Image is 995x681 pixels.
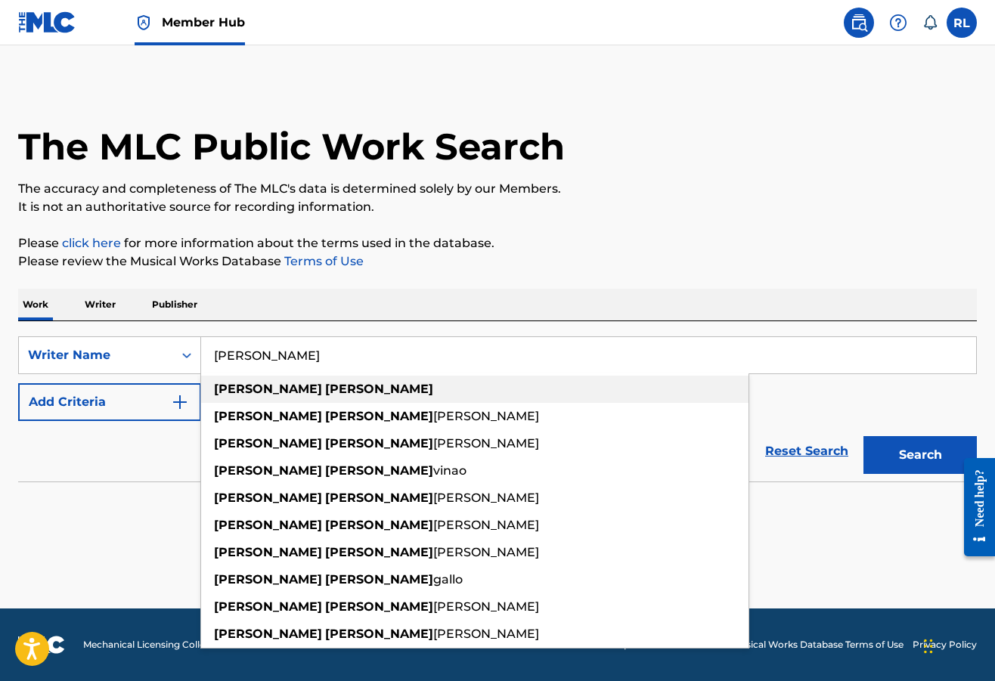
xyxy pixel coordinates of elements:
[83,638,259,652] span: Mechanical Licensing Collective © 2025
[147,289,202,320] p: Publisher
[214,627,322,641] strong: [PERSON_NAME]
[433,545,539,559] span: [PERSON_NAME]
[325,409,433,423] strong: [PERSON_NAME]
[433,572,463,587] span: gallo
[18,180,977,198] p: The accuracy and completeness of The MLC's data is determined solely by our Members.
[922,15,938,30] div: Notifications
[325,463,433,478] strong: [PERSON_NAME]
[883,8,913,38] div: Help
[18,124,565,169] h1: The MLC Public Work Search
[325,518,433,532] strong: [PERSON_NAME]
[214,436,322,450] strong: [PERSON_NAME]
[214,599,322,614] strong: [PERSON_NAME]
[214,491,322,505] strong: [PERSON_NAME]
[433,436,539,450] span: [PERSON_NAME]
[433,463,467,478] span: vinao
[325,436,433,450] strong: [PERSON_NAME]
[844,8,874,38] a: Public Search
[325,382,433,396] strong: [PERSON_NAME]
[953,444,995,569] iframe: Resource Center
[62,236,121,250] a: click here
[919,608,995,681] iframe: Chat Widget
[325,491,433,505] strong: [PERSON_NAME]
[433,491,539,505] span: [PERSON_NAME]
[80,289,120,320] p: Writer
[325,572,433,587] strong: [PERSON_NAME]
[214,409,322,423] strong: [PERSON_NAME]
[214,463,322,478] strong: [PERSON_NAME]
[947,8,977,38] div: User Menu
[863,436,977,474] button: Search
[732,638,904,652] a: Musical Works Database Terms of Use
[171,393,189,411] img: 9d2ae6d4665cec9f34b9.svg
[162,14,245,31] span: Member Hub
[924,624,933,669] div: Drag
[433,518,539,532] span: [PERSON_NAME]
[850,14,868,32] img: search
[325,545,433,559] strong: [PERSON_NAME]
[214,545,322,559] strong: [PERSON_NAME]
[214,572,322,587] strong: [PERSON_NAME]
[913,638,977,652] a: Privacy Policy
[214,382,322,396] strong: [PERSON_NAME]
[28,346,164,364] div: Writer Name
[18,336,977,481] form: Search Form
[433,599,539,614] span: [PERSON_NAME]
[18,11,76,33] img: MLC Logo
[135,14,153,32] img: Top Rightsholder
[758,435,856,468] a: Reset Search
[325,599,433,614] strong: [PERSON_NAME]
[18,234,977,252] p: Please for more information about the terms used in the database.
[433,627,539,641] span: [PERSON_NAME]
[18,252,977,271] p: Please review the Musical Works Database
[214,518,322,532] strong: [PERSON_NAME]
[281,254,364,268] a: Terms of Use
[889,14,907,32] img: help
[18,198,977,216] p: It is not an authoritative source for recording information.
[325,627,433,641] strong: [PERSON_NAME]
[18,383,201,421] button: Add Criteria
[433,409,539,423] span: [PERSON_NAME]
[18,289,53,320] p: Work
[18,636,65,654] img: logo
